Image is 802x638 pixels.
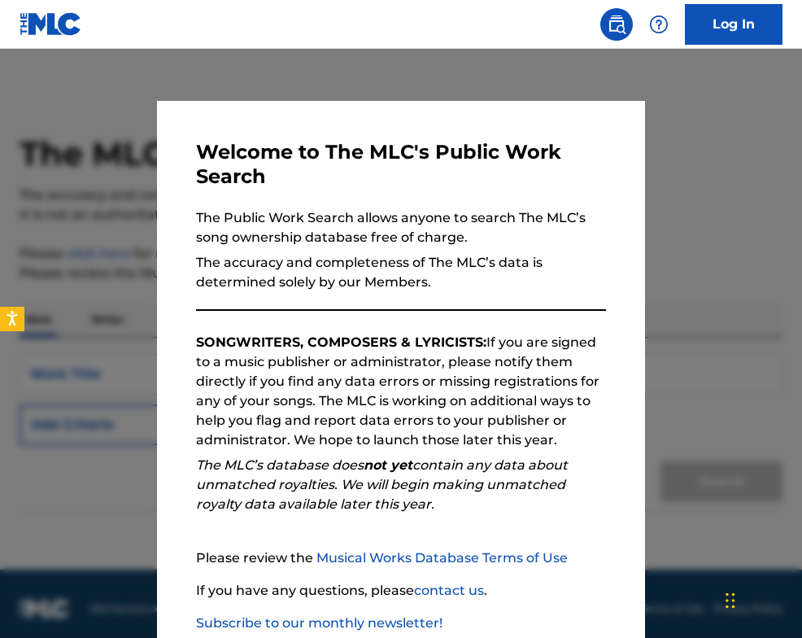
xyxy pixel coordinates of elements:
[316,550,568,566] a: Musical Works Database Terms of Use
[196,457,568,512] em: The MLC’s database does contain any data about unmatched royalties. We will begin making unmatche...
[196,208,606,247] p: The Public Work Search allows anyone to search The MLC’s song ownership database free of charge.
[196,548,606,568] p: Please review the
[196,334,486,350] strong: SONGWRITERS, COMPOSERS & LYRICISTS:
[643,8,675,41] div: Help
[726,576,735,625] div: Drag
[196,140,606,189] h3: Welcome to The MLC's Public Work Search
[600,8,633,41] a: Public Search
[364,457,412,473] strong: not yet
[649,15,669,34] img: help
[685,4,782,45] a: Log In
[196,581,606,601] p: If you have any questions, please .
[607,15,626,34] img: search
[196,333,606,450] p: If you are signed to a music publisher or administrator, please notify them directly if you find ...
[414,583,484,598] a: contact us
[721,560,802,638] iframe: Chat Widget
[196,253,606,292] p: The accuracy and completeness of The MLC’s data is determined solely by our Members.
[20,12,82,36] img: MLC Logo
[196,615,442,631] a: Subscribe to our monthly newsletter!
